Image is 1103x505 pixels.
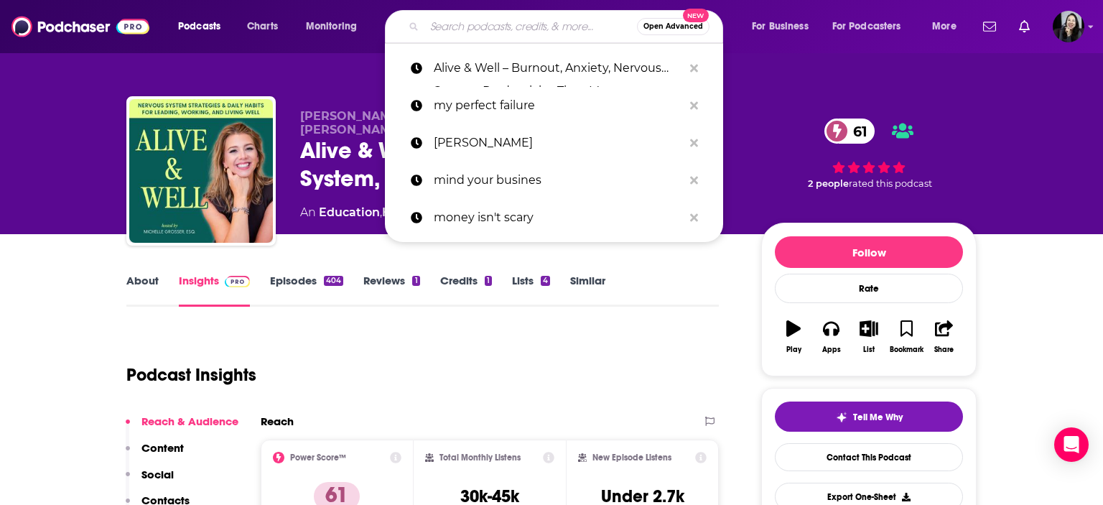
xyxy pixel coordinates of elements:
p: Social [141,468,174,481]
button: Bookmark [888,311,925,363]
div: Search podcasts, credits, & more... [399,10,737,43]
span: 2 people [808,178,849,189]
span: [PERSON_NAME] – Inspired by [PERSON_NAME], [PERSON_NAME] & [PERSON_NAME] [300,109,712,136]
button: List [850,311,888,363]
button: Social [126,468,174,494]
div: 4 [541,276,550,286]
p: Alive & Well – Burnout, Anxiety, Nervous System, Productivity, Time Management, Somatic Tools, Wo... [434,50,683,87]
a: Health [382,205,422,219]
button: Follow [775,236,963,268]
div: 1 [412,276,419,286]
h1: Podcast Insights [126,364,256,386]
a: Similar [570,274,605,307]
h2: Power Score™ [290,453,346,463]
div: An podcast [300,204,533,221]
h2: New Episode Listens [592,453,671,463]
button: Content [126,441,184,468]
button: open menu [168,15,239,38]
p: christine hassler [434,124,683,162]
div: List [863,346,875,354]
span: Podcasts [178,17,220,37]
div: Rate [775,274,963,303]
p: Reach & Audience [141,414,238,428]
button: Share [926,311,963,363]
span: Monitoring [306,17,357,37]
div: Play [786,346,801,354]
span: New [683,9,709,22]
p: Content [141,441,184,455]
button: open menu [823,15,922,38]
div: Apps [822,346,841,354]
div: 404 [324,276,343,286]
div: Share [934,346,954,354]
a: Show notifications dropdown [977,14,1002,39]
button: open menu [296,15,376,38]
img: Podchaser - Follow, Share and Rate Podcasts [11,13,149,40]
a: About [126,274,159,307]
a: 61 [824,119,875,144]
span: Open Advanced [643,23,703,30]
button: Apps [812,311,850,363]
a: [PERSON_NAME] [385,124,723,162]
span: 61 [839,119,875,144]
a: Charts [238,15,287,38]
button: open menu [742,15,827,38]
h2: Total Monthly Listens [439,453,521,463]
div: 61 2 peoplerated this podcast [761,109,977,198]
button: Reach & Audience [126,414,238,441]
a: Education [319,205,380,219]
a: InsightsPodchaser Pro [179,274,250,307]
img: User Profile [1053,11,1084,42]
div: Bookmark [890,346,923,354]
span: For Business [752,17,809,37]
a: Show notifications dropdown [1013,14,1035,39]
a: my perfect failure [385,87,723,124]
img: tell me why sparkle [836,412,847,423]
a: mind your busines [385,162,723,199]
a: Credits1 [440,274,492,307]
button: open menu [922,15,974,38]
span: rated this podcast [849,178,932,189]
img: Podchaser Pro [225,276,250,287]
h2: Reach [261,414,294,428]
button: Play [775,311,812,363]
span: Charts [247,17,278,37]
a: Contact This Podcast [775,443,963,471]
div: Open Intercom Messenger [1054,427,1089,462]
p: money isn't scary [434,199,683,236]
span: , [380,205,382,219]
a: Reviews1 [363,274,419,307]
a: Episodes404 [270,274,343,307]
button: Show profile menu [1053,11,1084,42]
img: Alive & Well – Burnout, Anxiety, Nervous System, Productivity, Time Management, Somatic Tools, Wo... [129,99,273,243]
a: Alive & Well – Burnout, Anxiety, Nervous System, Productivity, Time Management, Somatic Tools, Wo... [385,50,723,87]
button: tell me why sparkleTell Me Why [775,402,963,432]
div: 1 [485,276,492,286]
p: my perfect failure [434,87,683,124]
span: Tell Me Why [853,412,903,423]
span: For Podcasters [832,17,901,37]
span: More [932,17,957,37]
p: mind your busines [434,162,683,199]
a: Lists4 [512,274,550,307]
input: Search podcasts, credits, & more... [424,15,637,38]
a: money isn't scary [385,199,723,236]
button: Open AdvancedNew [637,18,709,35]
span: Logged in as marypoffenroth [1053,11,1084,42]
